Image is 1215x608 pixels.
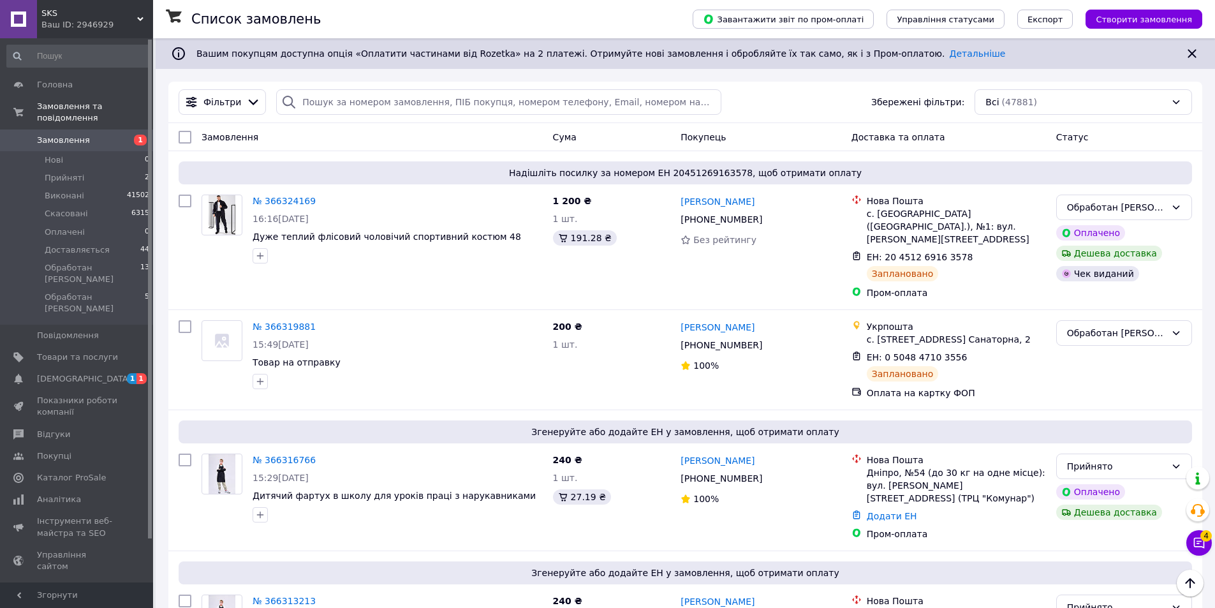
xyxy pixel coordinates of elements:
span: Вашим покупцям доступна опція «Оплатити частинами від Rozetka» на 2 платежі. Отримуйте нові замов... [196,48,1005,59]
img: Фото товару [209,195,235,235]
a: № 366316766 [253,455,316,465]
div: с. [STREET_ADDRESS] Санаторна, 2 [867,333,1046,346]
div: Оплачено [1056,225,1125,241]
a: Товар на отправку [253,357,341,367]
div: Укрпошта [867,320,1046,333]
span: Без рейтингу [693,235,756,245]
span: 44 [140,244,149,256]
span: Обработан [PERSON_NAME] [45,292,145,315]
span: Прийняті [45,172,84,184]
span: Покупець [681,132,726,142]
div: Ваш ID: 2946929 [41,19,153,31]
span: ЕН: 20 4512 6916 3578 [867,252,973,262]
span: 240 ₴ [553,455,582,465]
span: 1 шт. [553,339,578,350]
a: [PERSON_NAME] [681,595,755,608]
span: 1 [136,373,147,384]
div: Заплановано [867,266,939,281]
span: 15:49[DATE] [253,339,309,350]
button: Управління статусами [887,10,1005,29]
span: 2 [145,172,149,184]
div: Дніпро, №54 (до 30 кг на одне місце): вул. [PERSON_NAME][STREET_ADDRESS] (ТРЦ "Комунар") [867,466,1046,505]
span: Згенеруйте або додайте ЕН у замовлення, щоб отримати оплату [184,567,1187,579]
span: Показники роботи компанії [37,395,118,418]
span: Інструменти веб-майстра та SEO [37,515,118,538]
div: Нова Пошта [867,454,1046,466]
a: Дуже теплий флісовий чоловічий спортивний костюм 48 [253,232,521,242]
span: 240 ₴ [553,596,582,606]
span: 1 шт. [553,473,578,483]
span: Виконані [45,190,84,202]
span: ЕН: 0 5048 4710 3556 [867,352,968,362]
span: Збережені фільтри: [871,96,964,108]
span: 200 ₴ [553,322,582,332]
a: № 366319881 [253,322,316,332]
span: Експорт [1027,15,1063,24]
span: [DEMOGRAPHIC_DATA] [37,373,131,385]
span: Доставляється [45,244,110,256]
span: 100% [693,360,719,371]
span: 1 [127,373,137,384]
span: Створити замовлення [1096,15,1192,24]
span: 1 200 ₴ [553,196,592,206]
span: 100% [693,494,719,504]
span: 6315 [131,208,149,219]
span: Доставка та оплата [851,132,945,142]
span: Замовлення [202,132,258,142]
span: 16:16[DATE] [253,214,309,224]
div: Прийнято [1067,459,1166,473]
span: Замовлення та повідомлення [37,101,153,124]
span: 0 [145,154,149,166]
span: Відгуки [37,429,70,440]
span: (47881) [1002,97,1037,107]
span: [PHONE_NUMBER] [681,214,762,225]
a: Дитячий фартух в школу для уроків праці з нарукавниками [253,491,536,501]
div: Пром-оплата [867,286,1046,299]
span: Cума [553,132,577,142]
input: Пошук за номером замовлення, ПІБ покупця, номером телефону, Email, номером накладної [276,89,721,115]
span: Аналітика [37,494,81,505]
span: Фільтри [203,96,241,108]
div: Нова Пошта [867,195,1046,207]
span: 1 шт. [553,214,578,224]
a: Фото товару [202,195,242,235]
div: Чек виданий [1056,266,1139,281]
span: 0 [145,226,149,238]
h1: Список замовлень [191,11,321,27]
div: Дешева доставка [1056,246,1162,261]
a: Фото товару [202,454,242,494]
div: Нова Пошта [867,595,1046,607]
span: 15:29[DATE] [253,473,309,483]
div: Пром-оплата [867,528,1046,540]
span: [PHONE_NUMBER] [681,340,762,350]
div: Заплановано [867,366,939,382]
div: 191.28 ₴ [553,230,617,246]
span: SKS [41,8,137,19]
input: Пошук [6,45,151,68]
span: 4 [1200,530,1212,542]
a: [PERSON_NAME] [681,195,755,208]
button: Експорт [1017,10,1073,29]
span: 41502 [127,190,149,202]
div: с. [GEOGRAPHIC_DATA] ([GEOGRAPHIC_DATA].), №1: вул. [PERSON_NAME][STREET_ADDRESS] [867,207,1046,246]
a: [PERSON_NAME] [681,321,755,334]
button: Створити замовлення [1086,10,1202,29]
span: Каталог ProSale [37,472,106,484]
span: Надішліть посилку за номером ЕН 20451269163578, щоб отримати оплату [184,167,1187,179]
span: Оплачені [45,226,85,238]
button: Завантажити звіт по пром-оплаті [693,10,874,29]
span: Управління статусами [897,15,994,24]
div: Дешева доставка [1056,505,1162,520]
span: Згенеруйте або додайте ЕН у замовлення, щоб отримати оплату [184,426,1187,438]
span: 1 [134,135,147,145]
a: [PERSON_NAME] [681,454,755,467]
div: 27.19 ₴ [553,489,611,505]
span: Завантажити звіт по пром-оплаті [703,13,864,25]
span: Статус [1056,132,1089,142]
span: Нові [45,154,63,166]
span: Управління сайтом [37,549,118,572]
span: [PHONE_NUMBER] [681,473,762,484]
